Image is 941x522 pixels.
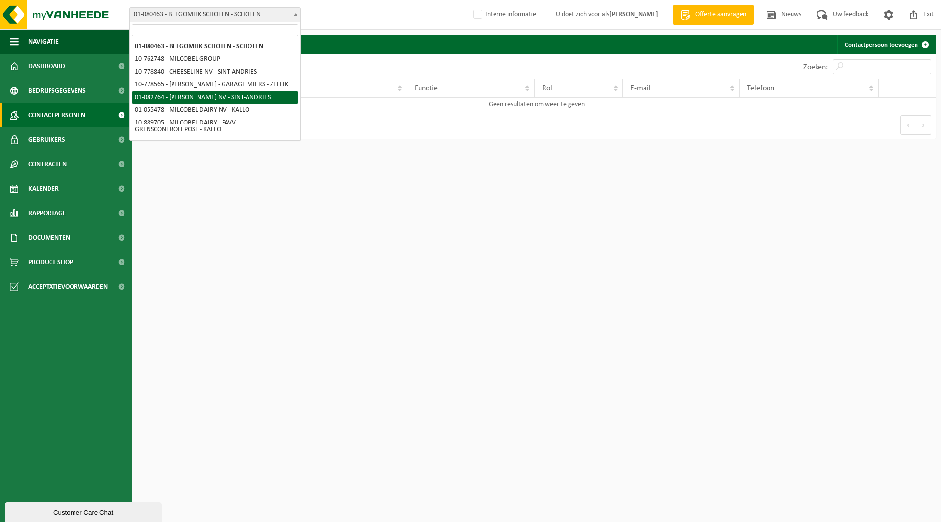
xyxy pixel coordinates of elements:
span: Functie [415,84,438,92]
span: Contactpersonen [28,103,85,127]
span: Kalender [28,176,59,201]
li: 01-082764 - [PERSON_NAME] NV - SINT-ANDRIES [132,91,298,104]
td: Geen resultaten om weer te geven [137,98,936,111]
span: Rol [542,84,552,92]
span: Dashboard [28,54,65,78]
label: Interne informatie [471,7,536,22]
span: Documenten [28,225,70,250]
button: Previous [900,115,916,135]
span: Gebruikers [28,127,65,152]
span: Telefoon [747,84,774,92]
span: 01-080463 - BELGOMILK SCHOTEN - SCHOTEN [129,7,301,22]
span: Product Shop [28,250,73,274]
span: Navigatie [28,29,59,54]
li: 10-723509 - MILCOBEL DAIRY NV - LANGEMARK-POELKAPELLE [132,136,298,156]
li: 10-778840 - CHEESELINE NV - SINT-ANDRIES [132,66,298,78]
span: E-mail [630,84,651,92]
span: Acceptatievoorwaarden [28,274,108,299]
span: Contracten [28,152,67,176]
li: 01-080463 - BELGOMILK SCHOTEN - SCHOTEN [132,40,298,53]
li: 10-889705 - MILCOBEL DAIRY - FAVV GRENSCONTROLEPOST - KALLO [132,117,298,136]
strong: [PERSON_NAME] [609,11,658,18]
li: 10-778565 - [PERSON_NAME] - GARAGE MIERS - ZELLIK [132,78,298,91]
li: 01-055478 - MILCOBEL DAIRY NV - KALLO [132,104,298,117]
iframe: chat widget [5,500,164,522]
button: Next [916,115,931,135]
span: Rapportage [28,201,66,225]
span: Offerte aanvragen [693,10,749,20]
span: 01-080463 - BELGOMILK SCHOTEN - SCHOTEN [130,8,300,22]
label: Zoeken: [803,63,828,71]
span: Bedrijfsgegevens [28,78,86,103]
li: 10-762748 - MILCOBEL GROUP [132,53,298,66]
a: Contactpersoon toevoegen [837,35,935,54]
a: Offerte aanvragen [673,5,754,25]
